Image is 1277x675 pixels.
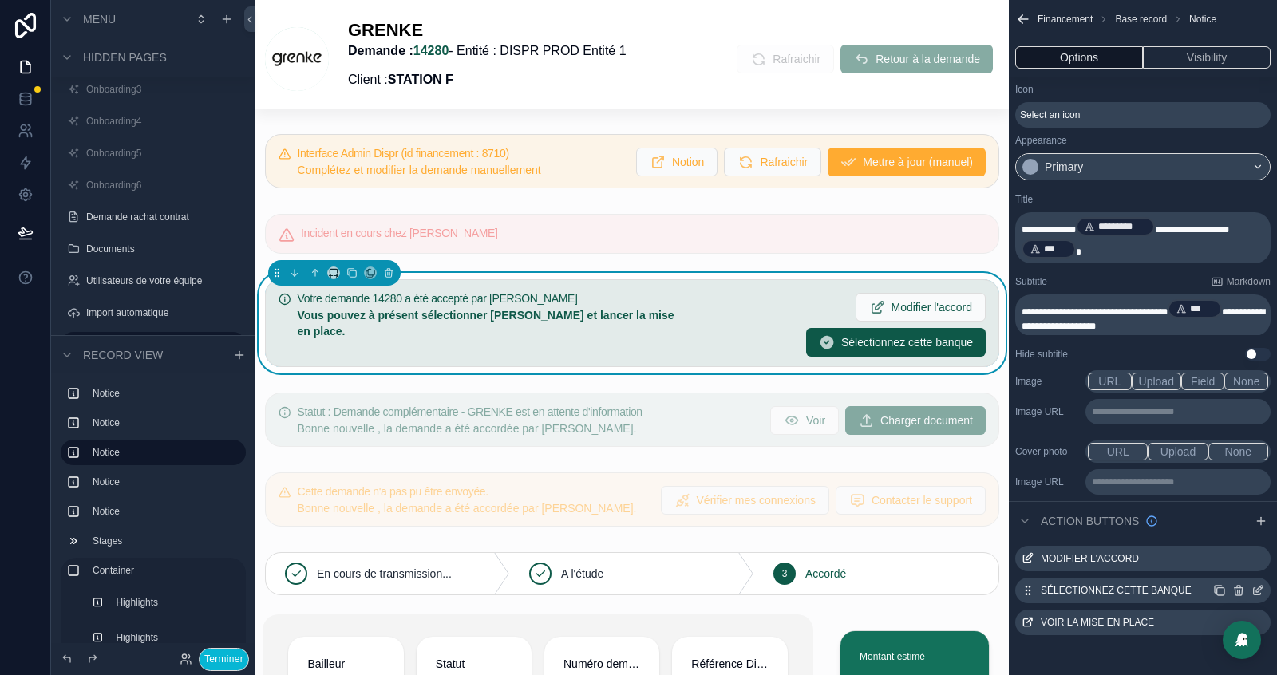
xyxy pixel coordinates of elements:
span: Financement [1038,13,1093,26]
label: Notice [93,476,239,488]
label: Stages [93,535,239,547]
span: Menu [83,11,116,27]
label: Highlights [116,596,236,609]
button: URL [1088,373,1132,390]
button: Primary [1015,153,1271,180]
span: Base record [1115,13,1167,26]
span: Markdown [1227,275,1271,288]
span: Modifier l'accord [892,299,973,315]
label: Image URL [1015,476,1079,488]
strong: Demande : [348,44,449,57]
button: None [1224,373,1268,390]
label: Onboarding5 [86,147,243,160]
label: Voir la mise en place [1041,616,1154,629]
div: Open Intercom Messenger [1223,621,1261,659]
h5: Votre demande 14280 a été accepté par GRENKE [298,293,686,304]
strong: STATION F [388,73,453,86]
button: None [1208,443,1268,460]
label: Subtitle [1015,275,1047,288]
span: Sélectionnez cette banque [841,334,973,350]
button: Field [1181,373,1225,390]
label: Onboarding4 [86,115,243,128]
span: Action buttons [1041,513,1139,529]
div: **Vous pouvez à présent sélectionner GRENKE et lancer la mise en place.** [298,307,686,339]
label: Title [1015,193,1033,206]
div: scrollable content [1085,469,1271,495]
label: Onboarding3 [86,83,243,96]
button: Sélectionnez cette banque [806,328,986,357]
label: Utilisateurs de votre équipe [86,274,243,287]
button: URL [1088,443,1148,460]
label: Appearance [1015,134,1067,147]
span: Record view [83,346,163,362]
button: Visibility [1143,46,1271,69]
span: Hidden pages [83,49,167,65]
div: scrollable content [1085,399,1271,424]
div: Primary [1045,159,1083,175]
span: Notice [1189,13,1216,26]
div: scrollable content [51,373,255,643]
label: Image [1015,375,1079,388]
label: Hide subtitle [1015,348,1068,361]
button: Modifier l'accord [856,293,986,322]
a: 14280 [413,44,449,57]
label: Import automatique [86,306,243,319]
label: Demande rachat contrat [86,211,243,223]
label: Highlights [116,631,236,644]
button: Upload [1148,443,1208,460]
button: Terminer [199,648,249,671]
button: Options [1015,46,1143,69]
label: Icon [1015,83,1034,96]
label: Notice [93,446,233,459]
a: Markdown [1211,275,1271,288]
p: - Entité : DISPR PROD Entité 1 [348,41,627,61]
label: Cover photo [1015,445,1079,458]
label: Notice [93,387,239,400]
button: Upload [1132,373,1181,390]
span: Select an icon [1020,109,1080,121]
label: Notice [93,416,239,429]
label: Modifier l'accord [1041,552,1139,565]
label: Image URL [1015,405,1079,418]
label: Onboarding6 [86,179,243,191]
strong: Vous pouvez à présent sélectionner [PERSON_NAME] et lancer la mise en place. [298,309,674,337]
p: Client : [348,70,627,89]
label: Container [93,564,239,577]
label: Sélectionnez cette banque [1041,584,1192,597]
label: Notice [93,505,239,518]
label: Documents [86,243,243,255]
h1: GRENKE [348,19,627,41]
div: scrollable content [1015,212,1271,262]
div: scrollable content [1015,294,1271,335]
